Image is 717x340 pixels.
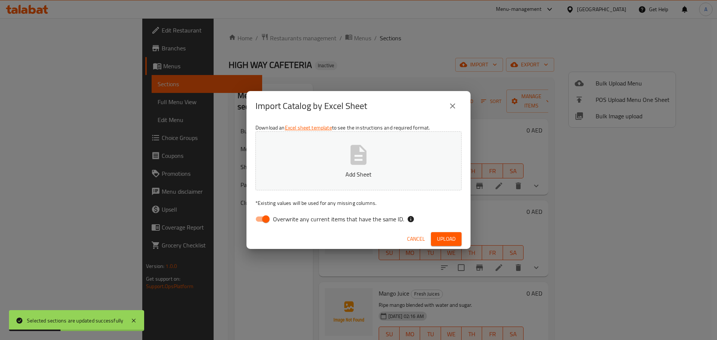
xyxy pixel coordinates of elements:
[444,97,462,115] button: close
[407,215,415,223] svg: If the overwrite option isn't selected, then the items that match an existing ID will be ignored ...
[437,234,456,244] span: Upload
[404,232,428,246] button: Cancel
[267,170,450,179] p: Add Sheet
[273,215,404,224] span: Overwrite any current items that have the same ID.
[255,199,462,207] p: Existing values will be used for any missing columns.
[431,232,462,246] button: Upload
[255,100,367,112] h2: Import Catalog by Excel Sheet
[285,123,332,132] a: Excel sheet template
[27,316,123,325] div: Selected sections are updated successfully
[255,131,462,190] button: Add Sheet
[407,234,425,244] span: Cancel
[246,121,471,229] div: Download an to see the instructions and required format.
